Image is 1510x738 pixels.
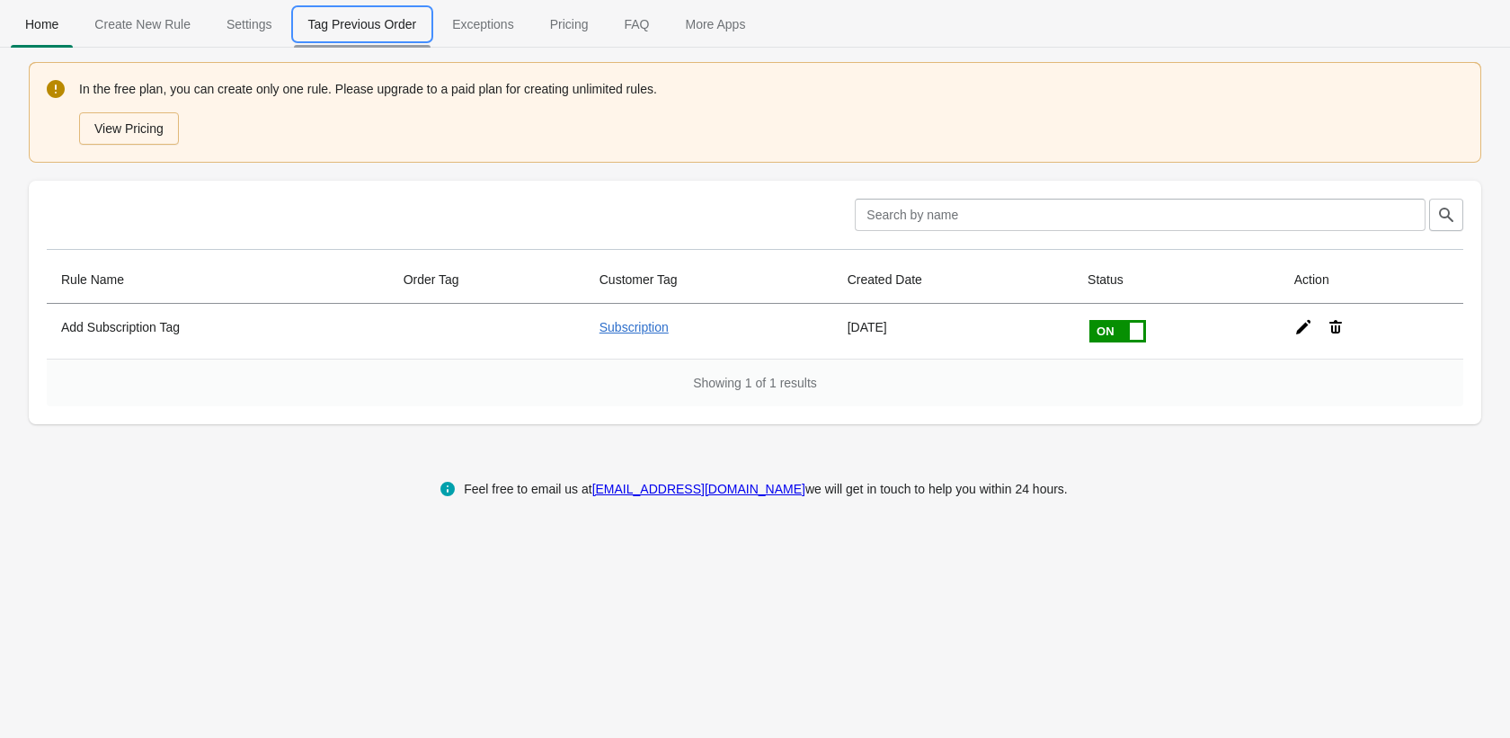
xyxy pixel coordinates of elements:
[11,8,73,40] span: Home
[671,8,759,40] span: More Apps
[212,8,287,40] span: Settings
[833,256,1073,304] th: Created Date
[438,8,528,40] span: Exceptions
[1073,256,1280,304] th: Status
[209,1,290,48] button: Settings
[47,304,389,359] th: Add Subscription Tag
[76,1,209,48] button: Create_New_Rule
[855,199,1426,231] input: Search by name
[294,8,431,40] span: Tag Previous Order
[47,359,1463,406] div: Showing 1 of 1 results
[609,8,663,40] span: FAQ
[79,112,179,145] button: View Pricing
[7,1,76,48] button: Home
[536,8,603,40] span: Pricing
[1280,256,1463,304] th: Action
[592,482,805,496] a: [EMAIL_ADDRESS][DOMAIN_NAME]
[79,78,1463,147] div: In the free plan, you can create only one rule. Please upgrade to a paid plan for creating unlimi...
[80,8,205,40] span: Create New Rule
[389,256,585,304] th: Order Tag
[464,478,1068,500] div: Feel free to email us at we will get in touch to help you within 24 hours.
[600,320,669,334] a: Subscription
[47,256,389,304] th: Rule Name
[585,256,833,304] th: Customer Tag
[833,304,1073,359] td: [DATE]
